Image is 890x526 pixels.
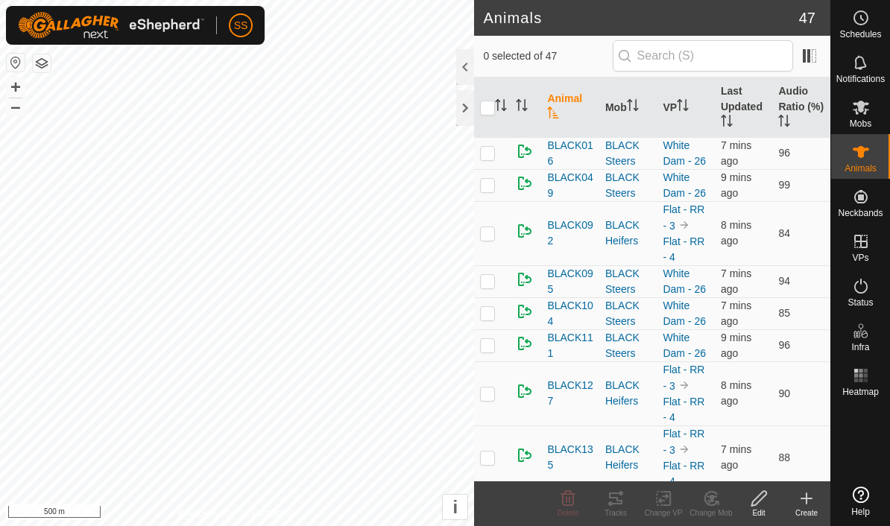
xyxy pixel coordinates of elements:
a: Flat - RR - 3 [663,203,704,232]
h2: Animals [483,9,798,27]
div: BLACK Heifers [605,218,651,249]
img: returning on [516,446,534,464]
a: Help [831,481,890,522]
span: i [453,497,458,517]
span: BLACK111 [547,330,593,361]
span: SS [234,18,248,34]
th: Mob [599,77,657,138]
a: White Dam - 26 [663,332,706,359]
span: 13 Aug 2025 at 6:34 pm [721,219,751,247]
button: i [443,495,467,519]
th: Animal [541,77,599,138]
img: returning on [516,142,534,160]
span: BLACK127 [547,378,593,409]
a: Privacy Policy [178,507,234,520]
input: Search (S) [613,40,793,72]
span: Animals [845,164,877,173]
p-sorticon: Activate to sort [516,101,528,113]
img: returning on [516,222,534,240]
div: Edit [735,507,783,519]
div: Create [783,507,830,519]
div: BLACK Steers [605,170,651,201]
a: Flat - RR - 4 [663,235,704,263]
th: VP [657,77,715,138]
span: VPs [852,253,868,262]
span: 13 Aug 2025 at 6:34 pm [721,379,751,407]
div: BLACK Heifers [605,442,651,473]
span: 13 Aug 2025 at 6:35 pm [721,443,751,471]
img: to [678,443,690,455]
a: White Dam - 26 [663,267,706,295]
div: BLACK Steers [605,330,651,361]
span: 13 Aug 2025 at 6:35 pm [721,139,751,167]
div: Change VP [640,507,687,519]
span: 99 [778,179,790,191]
p-sorticon: Activate to sort [778,117,790,129]
a: White Dam - 26 [663,300,706,327]
span: 84 [778,227,790,239]
span: 0 selected of 47 [483,48,612,64]
img: returning on [516,302,534,320]
a: White Dam - 26 [663,139,706,167]
p-sorticon: Activate to sort [721,117,733,129]
div: BLACK Steers [605,266,651,297]
div: BLACK Steers [605,138,651,169]
span: 85 [778,307,790,319]
span: 47 [799,7,815,29]
span: 88 [778,451,790,463]
span: BLACK095 [547,266,593,297]
div: Tracks [592,507,640,519]
span: 96 [778,147,790,159]
span: 13 Aug 2025 at 6:35 pm [721,267,751,295]
button: + [7,78,25,96]
span: Mobs [850,119,871,128]
p-sorticon: Activate to sort [677,101,689,113]
a: Flat - RR - 4 [663,460,704,487]
span: Infra [851,343,869,352]
span: BLACK092 [547,218,593,249]
span: Help [851,507,870,516]
span: BLACK049 [547,170,593,201]
img: to [678,379,690,391]
span: 90 [778,387,790,399]
span: 13 Aug 2025 at 6:33 pm [721,171,751,199]
img: returning on [516,270,534,288]
p-sorticon: Activate to sort [495,101,507,113]
span: Neckbands [838,209,883,218]
img: returning on [516,174,534,192]
span: Status [848,298,873,307]
div: Change Mob [687,507,735,519]
img: returning on [516,335,534,352]
span: Schedules [839,30,881,39]
span: BLACK016 [547,138,593,169]
span: 13 Aug 2025 at 6:33 pm [721,332,751,359]
a: Flat - RR - 3 [663,428,704,456]
button: Map Layers [33,54,51,72]
span: BLACK135 [547,442,593,473]
img: returning on [516,382,534,400]
span: 94 [778,275,790,287]
a: Contact Us [252,507,296,520]
img: to [678,219,690,231]
button: Reset Map [7,54,25,72]
p-sorticon: Activate to sort [627,101,639,113]
a: White Dam - 26 [663,171,706,199]
div: BLACK Steers [605,298,651,329]
p-sorticon: Activate to sort [547,109,559,121]
a: Flat - RR - 3 [663,364,704,392]
span: Heatmap [842,387,879,396]
button: – [7,98,25,115]
th: Last Updated [715,77,773,138]
a: Flat - RR - 4 [663,396,704,423]
span: Notifications [836,75,885,83]
span: 96 [778,339,790,351]
span: Delete [558,509,579,517]
span: BLACK104 [547,298,593,329]
th: Audio Ratio (%) [772,77,830,138]
img: Gallagher Logo [18,12,204,39]
div: BLACK Heifers [605,378,651,409]
span: 13 Aug 2025 at 6:35 pm [721,300,751,327]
